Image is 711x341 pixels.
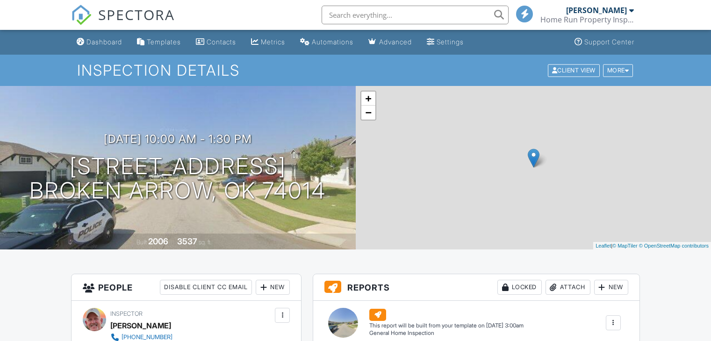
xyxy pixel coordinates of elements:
[122,334,172,341] div: [PHONE_NUMBER]
[110,319,171,333] div: [PERSON_NAME]
[603,64,633,77] div: More
[594,280,628,295] div: New
[133,34,185,51] a: Templates
[313,274,639,301] h3: Reports
[546,280,590,295] div: Attach
[177,236,197,246] div: 3537
[497,280,542,295] div: Locked
[566,6,627,15] div: [PERSON_NAME]
[71,5,92,25] img: The Best Home Inspection Software - Spectora
[261,38,285,46] div: Metrics
[547,66,602,73] a: Client View
[548,64,600,77] div: Client View
[104,133,252,145] h3: [DATE] 10:00 am - 1:30 pm
[593,242,711,250] div: |
[571,34,638,51] a: Support Center
[584,38,634,46] div: Support Center
[612,243,638,249] a: © MapTiler
[199,239,212,246] span: sq. ft.
[423,34,467,51] a: Settings
[77,62,634,78] h1: Inspection Details
[322,6,509,24] input: Search everything...
[136,239,147,246] span: Built
[192,34,240,51] a: Contacts
[256,280,290,295] div: New
[369,329,524,337] div: General Home Inspection
[86,38,122,46] div: Dashboard
[596,243,611,249] a: Leaflet
[361,92,375,106] a: Zoom in
[379,38,412,46] div: Advanced
[247,34,289,51] a: Metrics
[437,38,464,46] div: Settings
[369,322,524,329] div: This report will be built from your template on [DATE] 3:00am
[365,34,416,51] a: Advanced
[98,5,175,24] span: SPECTORA
[73,34,126,51] a: Dashboard
[71,13,175,32] a: SPECTORA
[160,280,252,295] div: Disable Client CC Email
[72,274,301,301] h3: People
[312,38,353,46] div: Automations
[148,236,168,246] div: 2006
[361,106,375,120] a: Zoom out
[147,38,181,46] div: Templates
[207,38,236,46] div: Contacts
[29,154,326,204] h1: [STREET_ADDRESS] Broken Arrow, OK 74014
[540,15,634,24] div: Home Run Property Inspections
[110,310,143,317] span: Inspector
[639,243,709,249] a: © OpenStreetMap contributors
[296,34,357,51] a: Automations (Basic)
